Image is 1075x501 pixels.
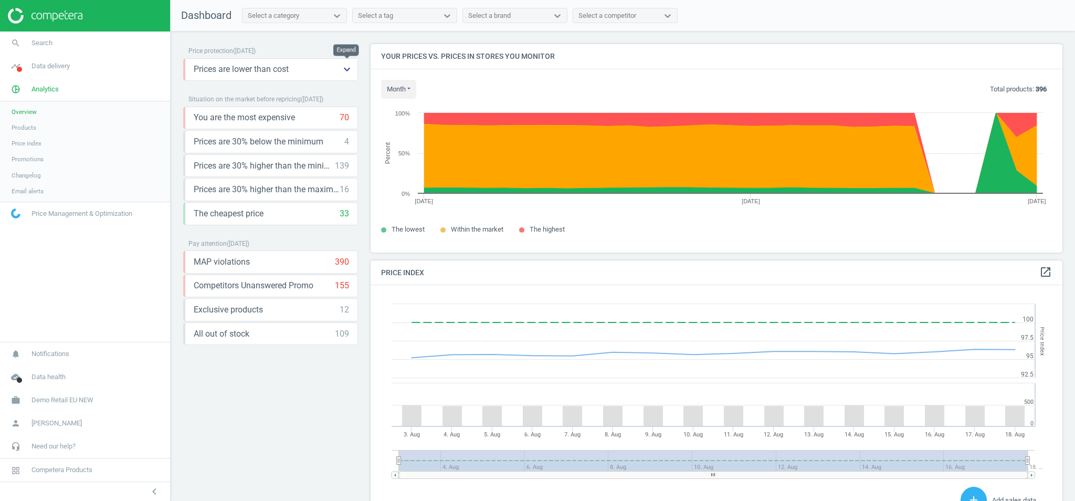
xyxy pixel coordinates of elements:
[12,123,36,132] span: Products
[764,431,783,438] tspan: 12. Aug
[484,431,500,438] tspan: 5. Aug
[451,225,503,233] span: Within the market
[31,442,76,451] span: Need our help?
[301,96,323,103] span: ( [DATE] )
[336,59,357,80] button: keyboard_arrow_down
[11,208,20,218] img: wGWNvw8QSZomAAAAABJRU5ErkJggg==
[341,63,353,76] i: keyboard_arrow_down
[1039,266,1052,279] a: open_in_new
[31,61,70,71] span: Data delivery
[683,431,703,438] tspan: 10. Aug
[804,431,824,438] tspan: 13. Aug
[188,96,301,103] span: Situation on the market before repricing
[395,110,410,117] text: 100%
[12,155,44,163] span: Promotions
[371,44,1062,69] h4: Your prices vs. prices in stores you monitor
[990,85,1047,94] p: Total products:
[31,395,93,405] span: Demo Retail EU NEW
[31,85,59,94] span: Analytics
[194,184,340,195] span: Prices are 30% higher than the maximal
[404,431,420,438] tspan: 3. Aug
[415,198,433,204] tspan: [DATE]
[468,11,511,20] div: Select a brand
[6,33,26,53] i: search
[1039,327,1046,356] tspan: Price Index
[1026,352,1034,360] text: 95
[6,56,26,76] i: timeline
[6,436,26,456] i: headset_mic
[248,11,299,20] div: Select a category
[8,8,82,24] img: ajHJNr6hYgQAAAAASUVORK5CYII=
[1021,371,1034,378] text: 92.5
[530,225,565,233] span: The highest
[1021,334,1034,341] text: 97.5
[6,367,26,387] i: cloud_done
[194,136,323,148] span: Prices are 30% below the minimum
[344,136,349,148] div: 4
[12,139,41,148] span: Price index
[1028,198,1046,204] tspan: [DATE]
[6,344,26,364] i: notifications
[194,208,264,220] span: The cheapest price
[12,171,41,180] span: Changelog
[188,47,233,55] span: Price protection
[884,431,904,438] tspan: 15. Aug
[605,431,621,438] tspan: 8. Aug
[444,431,460,438] tspan: 4. Aug
[340,112,349,123] div: 70
[1005,431,1025,438] tspan: 18. Aug
[335,160,349,172] div: 139
[31,372,66,382] span: Data health
[6,413,26,433] i: person
[335,328,349,340] div: 109
[1029,464,1042,471] tspan: 18. …
[335,280,349,291] div: 155
[358,11,393,20] div: Select a tag
[524,431,541,438] tspan: 6. Aug
[31,419,82,428] span: [PERSON_NAME]
[333,44,359,56] div: Expand
[6,390,26,410] i: work
[188,240,227,247] span: Pay attention
[194,64,289,75] span: Prices are lower than cost
[194,304,263,316] span: Exclusive products
[1030,420,1034,427] text: 0
[6,79,26,99] i: pie_chart_outlined
[227,240,249,247] span: ( [DATE] )
[381,80,416,99] button: month
[12,108,37,116] span: Overview
[233,47,256,55] span: ( [DATE] )
[402,191,410,197] text: 0%
[340,304,349,316] div: 12
[965,431,985,438] tspan: 17. Aug
[194,280,313,291] span: Competitors Unanswered Promo
[148,485,161,498] i: chevron_left
[1039,266,1052,278] i: open_in_new
[194,112,295,123] span: You are the most expensive
[578,11,636,20] div: Select a competitor
[194,256,250,268] span: MAP violations
[384,142,392,164] tspan: Percent
[398,150,410,156] text: 50%
[724,431,743,438] tspan: 11. Aug
[742,198,760,204] tspan: [DATE]
[845,431,864,438] tspan: 14. Aug
[340,208,349,220] div: 33
[1024,399,1034,405] text: 500
[12,187,44,195] span: Email alerts
[31,38,52,48] span: Search
[31,465,92,475] span: Competera Products
[371,260,1062,285] h4: Price Index
[1036,85,1047,93] b: 396
[1023,316,1034,323] text: 100
[194,328,249,340] span: All out of stock
[645,431,661,438] tspan: 9. Aug
[925,431,944,438] tspan: 16. Aug
[340,184,349,195] div: 16
[31,209,132,218] span: Price Management & Optimization
[335,256,349,268] div: 390
[181,9,231,22] span: Dashboard
[141,485,167,498] button: chevron_left
[194,160,335,172] span: Prices are 30% higher than the minimum
[392,225,425,233] span: The lowest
